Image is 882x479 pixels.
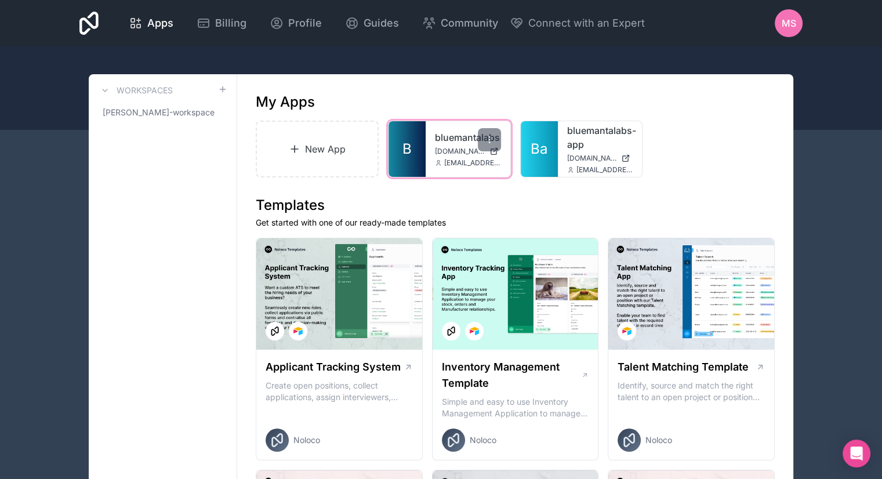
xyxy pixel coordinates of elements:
a: Guides [336,10,408,36]
img: Airtable Logo [622,326,631,336]
span: Noloco [645,434,672,446]
h1: Templates [256,196,775,215]
div: Open Intercom Messenger [843,440,870,467]
span: [DOMAIN_NAME] [435,147,485,156]
h1: Inventory Management Template [442,359,581,391]
span: Apps [147,15,173,31]
img: Airtable Logo [293,326,303,336]
a: [PERSON_NAME]-workspace [98,102,227,123]
a: New App [256,121,379,177]
span: Profile [288,15,322,31]
span: Ba [531,140,547,158]
span: Billing [215,15,246,31]
p: Create open positions, collect applications, assign interviewers, centralise candidate feedback a... [266,380,413,403]
h3: Workspaces [117,85,173,96]
span: Connect with an Expert [528,15,645,31]
h1: Applicant Tracking System [266,359,401,375]
span: [DOMAIN_NAME] [567,154,617,163]
span: [EMAIL_ADDRESS][DOMAIN_NAME] [444,158,501,168]
a: Profile [260,10,331,36]
a: Workspaces [98,84,173,97]
h1: My Apps [256,93,315,111]
a: [DOMAIN_NAME] [435,147,501,156]
h1: Talent Matching Template [618,359,749,375]
a: [DOMAIN_NAME] [567,154,633,163]
a: Community [413,10,507,36]
span: Noloco [470,434,496,446]
span: MS [782,16,796,30]
a: B [389,121,426,177]
span: Noloco [293,434,320,446]
p: Identify, source and match the right talent to an open project or position with our Talent Matchi... [618,380,765,403]
a: Ba [521,121,558,177]
a: Billing [187,10,256,36]
img: Airtable Logo [470,326,479,336]
a: bluemantalabs [435,130,501,144]
button: Connect with an Expert [510,15,645,31]
span: B [402,140,412,158]
p: Simple and easy to use Inventory Management Application to manage your stock, orders and Manufact... [442,396,589,419]
span: Guides [364,15,399,31]
a: bluemantalabs-app [567,124,633,151]
a: Apps [119,10,183,36]
span: [PERSON_NAME]-workspace [103,107,215,118]
span: Community [441,15,498,31]
p: Get started with one of our ready-made templates [256,217,775,228]
span: [EMAIL_ADDRESS][DOMAIN_NAME] [576,165,633,175]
